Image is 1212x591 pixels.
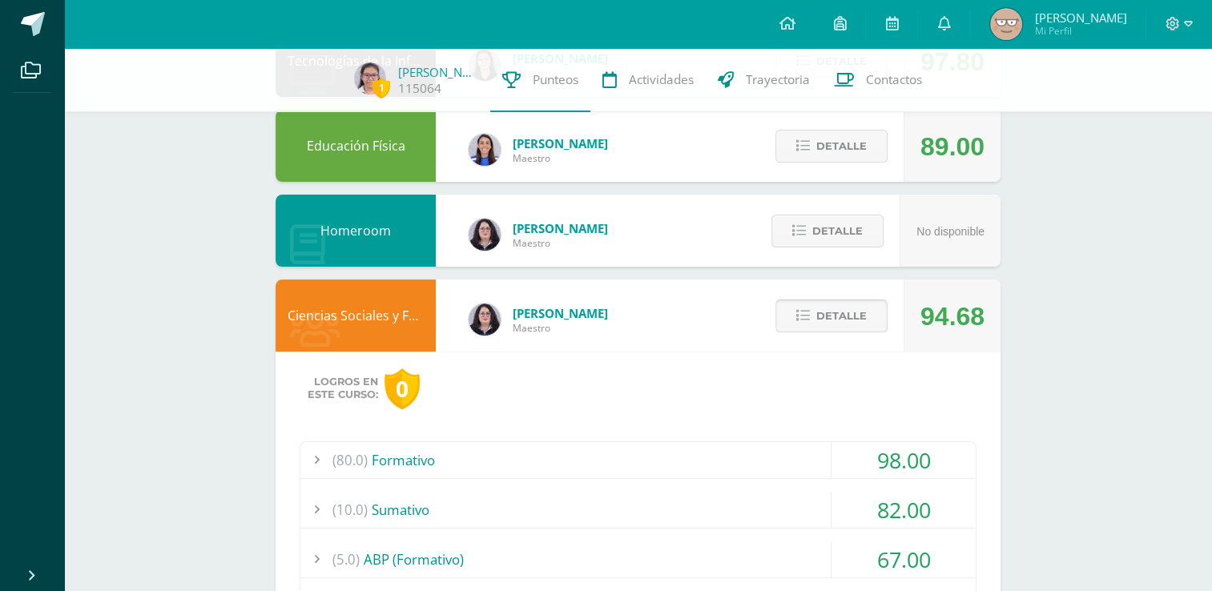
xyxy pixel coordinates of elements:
div: Educación Física [276,110,436,182]
button: Detalle [775,300,888,332]
a: Trayectoria [706,48,822,112]
span: Detalle [812,216,863,246]
div: Formativo [300,442,976,478]
span: Contactos [866,71,922,88]
span: Maestro [513,151,608,165]
span: Actividades [629,71,694,88]
span: No disponible [916,225,984,238]
span: [PERSON_NAME] [513,220,608,236]
span: [PERSON_NAME] [1034,10,1126,26]
div: Homeroom [276,195,436,267]
div: ABP (Formativo) [300,541,976,577]
div: Sumativo [300,492,976,528]
a: Contactos [822,48,934,112]
div: 82.00 [831,492,976,528]
div: 89.00 [920,111,984,183]
div: 0 [385,368,420,409]
a: [PERSON_NAME] [398,64,478,80]
span: Detalle [816,131,867,161]
span: [PERSON_NAME] [513,135,608,151]
img: f270ddb0ea09d79bf84e45c6680ec463.png [469,304,501,336]
div: Ciencias Sociales y Formación Ciudadana [276,279,436,352]
a: Punteos [490,48,590,112]
div: 94.68 [920,280,984,352]
button: Detalle [771,215,884,247]
a: 115064 [398,80,441,97]
span: (10.0) [332,492,368,528]
div: 98.00 [831,442,976,478]
span: Trayectoria [746,71,810,88]
span: (80.0) [332,442,368,478]
button: Detalle [775,130,888,163]
div: 67.00 [831,541,976,577]
span: Detalle [816,301,867,331]
img: 0eea5a6ff783132be5fd5ba128356f6f.png [469,134,501,166]
span: [PERSON_NAME] [513,305,608,321]
span: Logros en este curso: [308,376,378,401]
span: 1 [372,78,390,98]
span: Maestro [513,236,608,250]
img: 9f4b94e99bd453ca0c7e9e26828c986f.png [354,62,386,94]
span: Mi Perfil [1034,24,1126,38]
span: Maestro [513,321,608,335]
img: b08fa849ce700c2446fec7341b01b967.png [990,8,1022,40]
span: Punteos [533,71,578,88]
a: Actividades [590,48,706,112]
span: (5.0) [332,541,360,577]
img: f270ddb0ea09d79bf84e45c6680ec463.png [469,219,501,251]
